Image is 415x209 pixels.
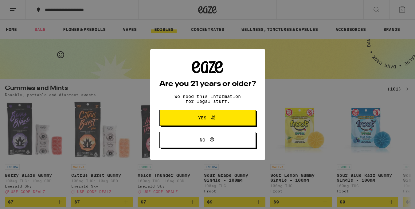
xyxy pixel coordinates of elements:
[159,132,256,148] button: No
[200,138,205,142] span: No
[159,110,256,126] button: Yes
[198,116,206,120] span: Yes
[169,94,246,104] p: We need this information for legal stuff.
[159,80,256,88] h2: Are you 21 years or older?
